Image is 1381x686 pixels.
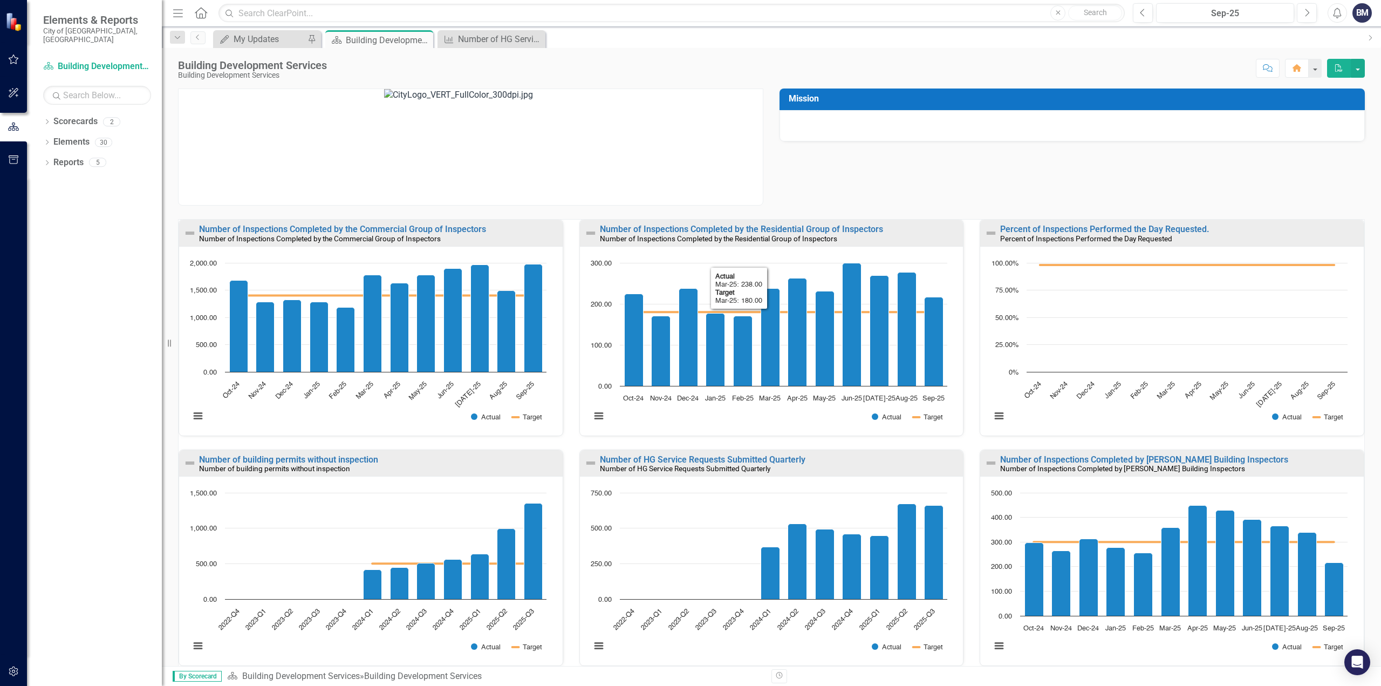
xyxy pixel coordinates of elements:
div: Double-Click to Edit [980,219,1364,436]
text: 0.00 [598,383,612,390]
path: Oct-24, 297. Actual. [1025,543,1044,616]
span: By Scorecard [173,671,222,682]
path: Jul-25, 366. Actual. [1270,526,1289,616]
text: Feb-25 [731,395,753,402]
path: 2025-Q1, 634. Actual. [471,554,489,600]
path: Jan-25, 177. Actual. [706,313,724,386]
text: 2024-Q2 [378,608,402,631]
text: 100.00% [992,260,1018,267]
text: 2025-Q3 [912,608,936,631]
text: 2025-Q3 [512,608,536,631]
div: » [227,670,763,683]
a: Number of building permits without inspection [199,454,378,465]
path: 2025-Q2, 671. Actual. [897,504,916,600]
text: Jan-25 [1105,625,1126,632]
text: May-25 [813,395,836,402]
text: Jan-25 [302,381,322,400]
a: Reports [53,157,84,169]
text: 2025-Q1 [858,608,881,631]
a: Number of HG Service Requests Submitted Quarterly [440,32,543,46]
button: Show Target [512,643,542,651]
button: View chart menu, Chart [992,409,1007,424]
small: Number of building permits without inspection [199,464,350,473]
button: Show Target [1314,413,1343,421]
button: Search [1068,5,1122,21]
div: Building Development Services [364,671,482,681]
div: Chart. Highcharts interactive chart. [986,487,1358,663]
text: Apr-25 [1187,625,1208,632]
text: 250.00 [591,561,612,568]
img: ClearPoint Strategy [5,12,24,31]
text: Dec-24 [1078,625,1099,632]
g: Actual, series 1 of 2. Bar series with 12 bars. [624,263,943,386]
text: 2023-Q1 [244,608,268,631]
text: 2024-Q3 [405,608,429,631]
small: Number of Inspections Completed by [PERSON_NAME] Building Inspectors [1000,464,1245,473]
path: Nov-24, 170. Actual. [651,316,670,386]
div: 30 [95,138,112,147]
small: Number of Inspections Completed by the Commercial Group of Inspectors [199,234,441,243]
a: Number of Inspections Completed by the Residential Group of Inspectors [600,224,883,234]
text: 0.00 [203,369,217,376]
button: Show Target [913,643,943,651]
button: Show Actual [1272,413,1302,421]
button: Show Actual [471,643,501,651]
path: Jul-25, 1,966. Actual. [471,264,489,372]
text: Nov-24 [248,381,268,400]
img: CityLogo_VERT_FullColor_300dpi.jpg [384,89,557,205]
text: 2025-Q1 [459,608,482,631]
path: 2024-Q3, 505. Actual. [417,563,435,600]
div: 2 [103,117,120,126]
text: Feb-25 [1130,381,1150,400]
div: BM [1352,3,1372,23]
a: Elements [53,136,90,148]
div: Open Intercom Messenger [1344,649,1370,675]
text: 0% [1009,369,1018,376]
path: 2024-Q3, 492. Actual. [815,529,834,600]
path: Apr-25, 263. Actual. [788,278,806,386]
div: Chart. Highcharts interactive chart. [585,487,958,663]
text: Sep-25 [1323,625,1345,632]
text: Mar-25 [355,381,375,400]
text: [DATE]-25 [1263,625,1296,632]
g: Actual, series 1 of 2. Bar series with 12 bars. [1025,506,1344,616]
div: Building Development Services [346,33,430,47]
div: Building Development Services [178,59,327,71]
text: 1,000.00 [190,525,217,532]
text: 500.00 [196,561,217,568]
a: Building Development Services [242,671,360,681]
text: 200.00 [591,301,612,308]
button: Show Actual [1272,643,1302,651]
a: Number of HG Service Requests Submitted Quarterly [600,454,805,465]
text: 2025-Q2 [885,608,909,631]
svg: Interactive chart [585,257,953,433]
path: May-25, 231. Actual. [815,291,834,386]
text: 500.00 [591,525,612,532]
text: Oct-24 [1024,625,1044,632]
text: 2024-Q1 [351,608,375,631]
a: Number of Inspections Completed by [PERSON_NAME] Building Inspectors [1000,454,1288,465]
path: 2024-Q1, 369. Actual. [761,547,780,600]
path: Nov-24, 1,284. Actual. [256,302,275,372]
div: Chart. Highcharts interactive chart. [184,257,557,433]
text: Mar-25 [1160,625,1181,632]
text: 500.00 [196,342,217,349]
text: Feb-25 [328,381,348,400]
path: 2025-Q2, 997. Actual. [497,529,516,600]
text: 100.00 [591,342,612,349]
path: 2024-Q2, 532. Actual. [788,524,806,600]
text: 0.00 [999,613,1012,620]
button: View chart menu, Chart [190,639,206,654]
text: May-25 [1214,625,1236,632]
button: View chart menu, Chart [591,409,606,424]
text: May-25 [408,381,429,402]
a: Number of Inspections Completed by the Commercial Group of Inspectors [199,224,486,234]
path: Aug-25, 1,493. Actual. [497,290,516,372]
text: 2023-Q4 [325,608,348,631]
path: Sep-25, 217. Actual. [924,297,943,386]
path: May-25, 429. Actual. [1216,511,1235,616]
text: Jun-25 [436,381,455,400]
g: Target, series 2 of 2. Line with 12 data points. [1038,263,1337,267]
svg: Interactive chart [986,487,1353,663]
text: Apr-25 [382,381,402,400]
